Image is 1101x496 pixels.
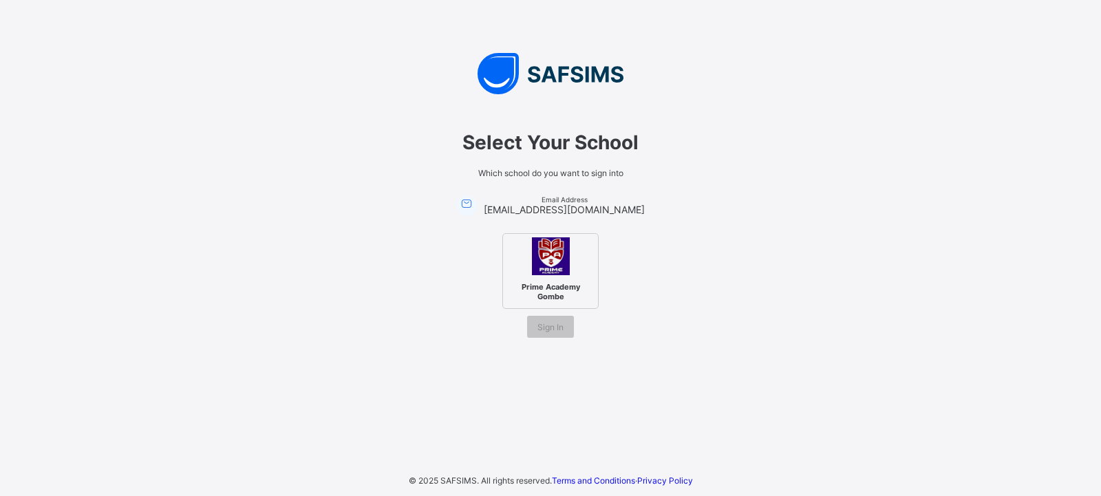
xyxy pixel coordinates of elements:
img: Prime Academy Gombe [532,237,570,275]
span: Which school do you want to sign into [358,168,743,178]
img: SAFSIMS Logo [344,53,757,94]
a: Terms and Conditions [552,475,635,486]
span: Email Address [484,195,645,204]
span: Select Your School [358,131,743,154]
span: © 2025 SAFSIMS. All rights reserved. [409,475,552,486]
span: Sign In [537,322,564,332]
span: [EMAIL_ADDRESS][DOMAIN_NAME] [484,204,645,215]
span: Prime Academy Gombe [509,279,592,305]
a: Privacy Policy [637,475,693,486]
span: · [552,475,693,486]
